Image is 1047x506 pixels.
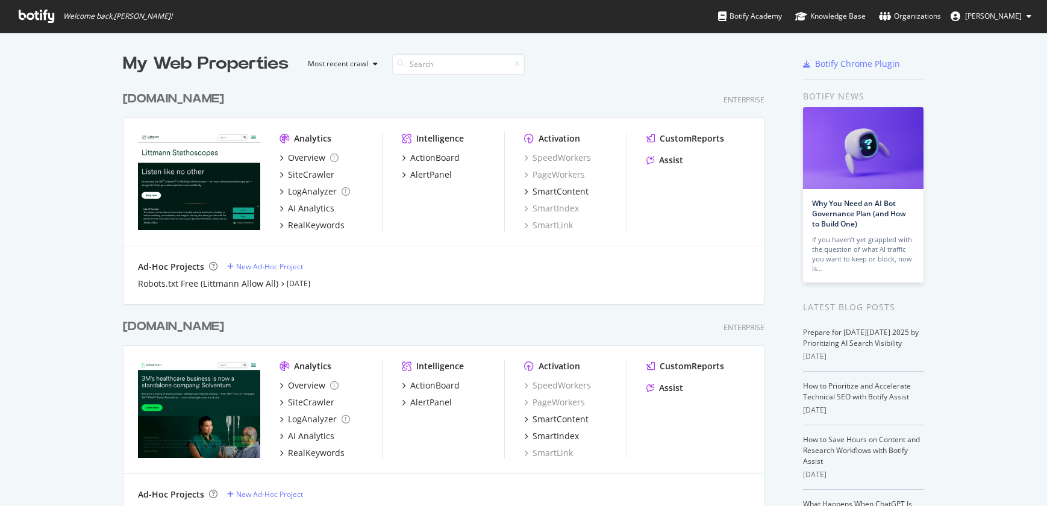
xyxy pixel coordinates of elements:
[308,60,368,67] div: Most recent crawl
[123,318,224,336] div: [DOMAIN_NAME]
[539,360,580,372] div: Activation
[288,169,334,181] div: SiteCrawler
[803,90,924,103] div: Botify news
[660,133,724,145] div: CustomReports
[138,360,260,458] img: solventum.com
[298,54,383,73] button: Most recent crawl
[533,186,589,198] div: SmartContent
[659,382,683,394] div: Assist
[410,152,460,164] div: ActionBoard
[288,202,334,214] div: AI Analytics
[524,379,591,392] a: SpeedWorkers
[288,152,325,164] div: Overview
[236,261,303,272] div: New Ad-Hoc Project
[402,379,460,392] a: ActionBoard
[646,133,724,145] a: CustomReports
[280,447,345,459] a: RealKeywords
[280,430,334,442] a: AI Analytics
[646,382,683,394] a: Assist
[288,186,337,198] div: LogAnalyzer
[524,219,573,231] a: SmartLink
[280,202,334,214] a: AI Analytics
[539,133,580,145] div: Activation
[879,10,941,22] div: Organizations
[402,169,452,181] a: AlertPanel
[280,396,334,408] a: SiteCrawler
[287,278,310,289] a: [DATE]
[646,154,683,166] a: Assist
[660,360,724,372] div: CustomReports
[724,95,764,105] div: Enterprise
[138,278,278,290] a: Robots.txt Free (Littmann Allow All)
[288,219,345,231] div: RealKeywords
[718,10,782,22] div: Botify Academy
[524,169,585,181] a: PageWorkers
[280,379,339,392] a: Overview
[815,58,900,70] div: Botify Chrome Plugin
[803,327,919,348] a: Prepare for [DATE][DATE] 2025 by Prioritizing AI Search Visibility
[416,133,464,145] div: Intelligence
[280,413,350,425] a: LogAnalyzer
[280,169,334,181] a: SiteCrawler
[280,186,350,198] a: LogAnalyzer
[280,219,345,231] a: RealKeywords
[803,58,900,70] a: Botify Chrome Plugin
[646,360,724,372] a: CustomReports
[410,169,452,181] div: AlertPanel
[288,447,345,459] div: RealKeywords
[524,202,579,214] div: SmartIndex
[803,469,924,480] div: [DATE]
[803,301,924,314] div: Latest Blog Posts
[659,154,683,166] div: Assist
[524,430,579,442] a: SmartIndex
[288,396,334,408] div: SiteCrawler
[803,434,920,466] a: How to Save Hours on Content and Research Workflows with Botify Assist
[288,413,337,425] div: LogAnalyzer
[123,52,289,76] div: My Web Properties
[288,430,334,442] div: AI Analytics
[402,396,452,408] a: AlertPanel
[524,186,589,198] a: SmartContent
[812,198,906,229] a: Why You Need an AI Bot Governance Plan (and How to Build One)
[410,379,460,392] div: ActionBoard
[416,360,464,372] div: Intelligence
[123,318,229,336] a: [DOMAIN_NAME]
[803,107,924,189] img: Why You Need an AI Bot Governance Plan (and How to Build One)
[941,7,1041,26] button: [PERSON_NAME]
[410,396,452,408] div: AlertPanel
[236,489,303,499] div: New Ad-Hoc Project
[227,489,303,499] a: New Ad-Hoc Project
[803,351,924,362] div: [DATE]
[803,381,911,402] a: How to Prioritize and Accelerate Technical SEO with Botify Assist
[138,489,204,501] div: Ad-Hoc Projects
[138,261,204,273] div: Ad-Hoc Projects
[138,133,260,230] img: www.littmann.com
[123,90,229,108] a: [DOMAIN_NAME]
[294,133,331,145] div: Analytics
[524,413,589,425] a: SmartContent
[524,396,585,408] a: PageWorkers
[803,405,924,416] div: [DATE]
[965,11,1022,21] span: Travis Yano
[812,235,914,273] div: If you haven’t yet grappled with the question of what AI traffic you want to keep or block, now is…
[294,360,331,372] div: Analytics
[524,152,591,164] a: SpeedWorkers
[795,10,866,22] div: Knowledge Base
[402,152,460,164] a: ActionBoard
[524,447,573,459] a: SmartLink
[227,261,303,272] a: New Ad-Hoc Project
[724,322,764,333] div: Enterprise
[63,11,172,21] span: Welcome back, [PERSON_NAME] !
[392,54,525,75] input: Search
[123,90,224,108] div: [DOMAIN_NAME]
[533,413,589,425] div: SmartContent
[280,152,339,164] a: Overview
[533,430,579,442] div: SmartIndex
